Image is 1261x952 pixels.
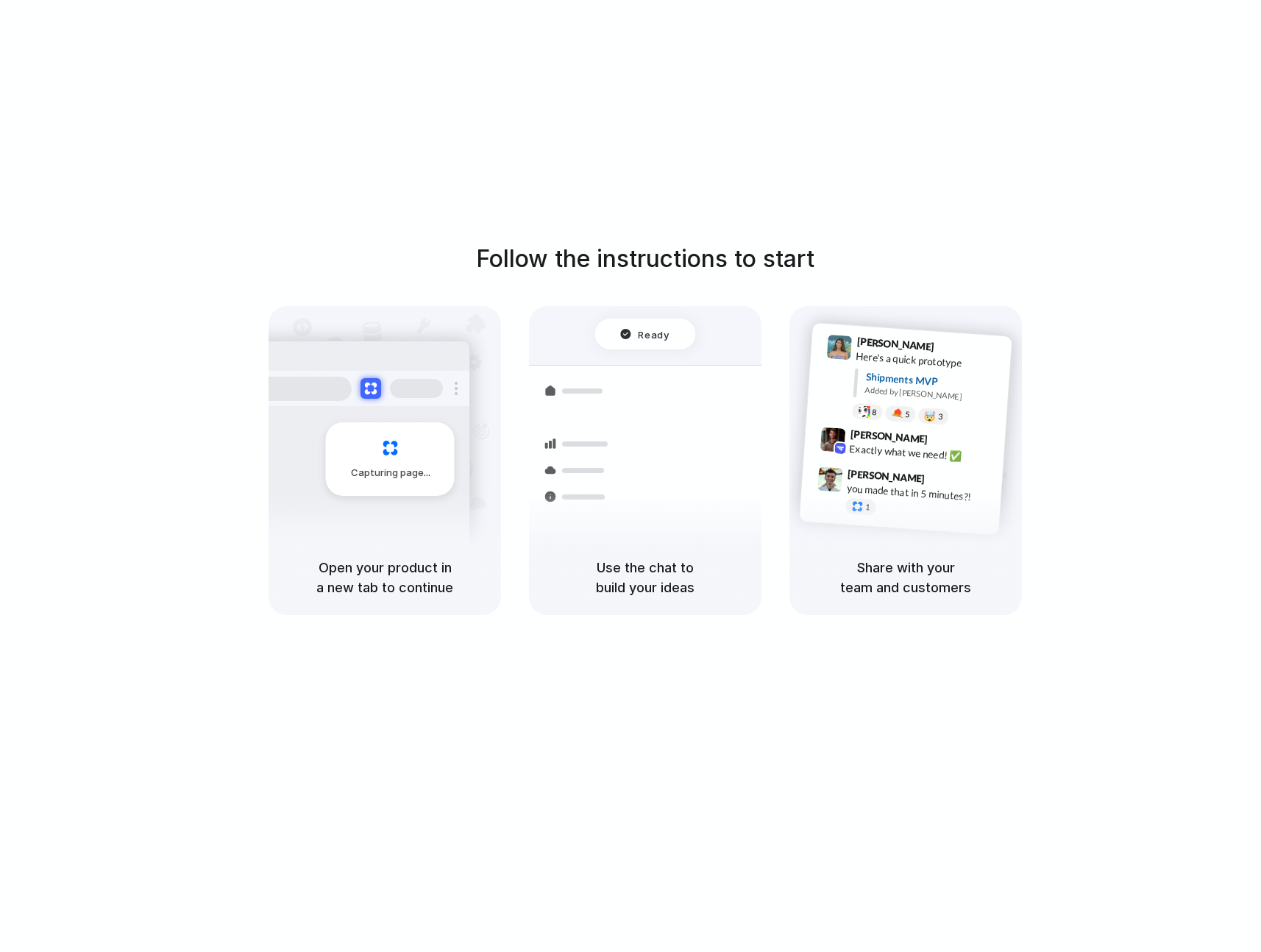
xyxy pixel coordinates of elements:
span: 3 [938,413,943,421]
div: Added by [PERSON_NAME] [864,384,1000,405]
div: you made that in 5 minutes?! [846,481,993,506]
span: 9:42 AM [932,433,962,451]
h5: Share with your team and customers [807,558,1004,597]
div: Exactly what we need! ✅ [849,441,996,466]
span: [PERSON_NAME] [850,426,928,447]
div: 🤯 [924,411,937,422]
span: Capturing page [351,466,433,480]
span: Ready [639,327,669,341]
div: Shipments MVP [865,369,1001,394]
span: [PERSON_NAME] [856,333,934,355]
span: 9:41 AM [939,341,969,358]
span: 1 [865,503,870,511]
h1: Follow the instructions to start [476,241,814,277]
span: 9:47 AM [929,472,959,490]
h5: Use the chat to build your ideas [547,558,744,597]
span: 8 [872,408,877,416]
div: Here's a quick prototype [856,349,1003,374]
h5: Open your product in a new tab to continue [286,558,483,597]
span: 5 [905,411,910,419]
span: [PERSON_NAME] [848,466,926,487]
